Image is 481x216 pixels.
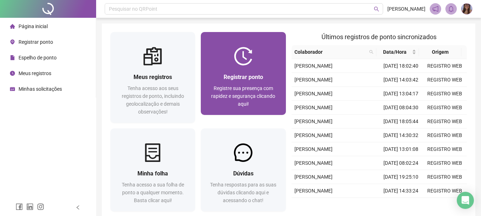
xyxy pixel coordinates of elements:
[19,86,62,92] span: Minhas solicitações
[10,86,15,91] span: schedule
[16,203,23,210] span: facebook
[379,170,423,184] td: [DATE] 19:25:10
[423,170,467,184] td: REGISTRO WEB
[423,142,467,156] td: REGISTRO WEB
[423,87,467,101] td: REGISTRO WEB
[294,91,333,96] span: [PERSON_NAME]
[294,132,333,138] span: [PERSON_NAME]
[369,50,373,54] span: search
[210,182,276,203] span: Tenha respostas para as suas dúvidas clicando aqui e acessando o chat!
[10,55,15,60] span: file
[122,85,184,115] span: Tenha acesso aos seus registros de ponto, incluindo geolocalização e demais observações!
[419,45,461,59] th: Origem
[423,59,467,73] td: REGISTRO WEB
[387,5,425,13] span: [PERSON_NAME]
[423,184,467,198] td: REGISTRO WEB
[110,32,195,123] a: Meus registrosTenha acesso aos seus registros de ponto, incluindo geolocalização e demais observa...
[294,174,333,180] span: [PERSON_NAME]
[110,128,195,211] a: Minha folhaTenha acesso a sua folha de ponto a qualquer momento. Basta clicar aqui!
[233,170,253,177] span: Dúvidas
[379,156,423,170] td: [DATE] 08:02:24
[432,6,439,12] span: notification
[423,128,467,142] td: REGISTRO WEB
[379,198,423,212] td: [DATE] 13:04:24
[423,156,467,170] td: REGISTRO WEB
[448,6,454,12] span: bell
[423,115,467,128] td: REGISTRO WEB
[379,73,423,87] td: [DATE] 14:03:42
[423,73,467,87] td: REGISTRO WEB
[10,71,15,76] span: clock-circle
[10,24,15,29] span: home
[201,128,286,211] a: DúvidasTenha respostas para as suas dúvidas clicando aqui e acessando o chat!
[224,74,263,80] span: Registrar ponto
[423,198,467,212] td: REGISTRO WEB
[379,142,423,156] td: [DATE] 13:01:08
[10,39,15,44] span: environment
[379,59,423,73] td: [DATE] 18:02:40
[37,203,44,210] span: instagram
[211,85,275,107] span: Registre sua presença com rapidez e segurança clicando aqui!
[457,192,474,209] div: Open Intercom Messenger
[19,70,51,76] span: Meus registros
[26,203,33,210] span: linkedin
[294,63,333,69] span: [PERSON_NAME]
[379,48,410,56] span: Data/Hora
[379,87,423,101] td: [DATE] 13:04:17
[379,115,423,128] td: [DATE] 18:05:44
[122,182,184,203] span: Tenha acesso a sua folha de ponto a qualquer momento. Basta clicar aqui!
[321,33,436,41] span: Últimos registros de ponto sincronizados
[75,205,80,210] span: left
[294,77,333,83] span: [PERSON_NAME]
[294,118,333,124] span: [PERSON_NAME]
[134,74,172,80] span: Meus registros
[379,128,423,142] td: [DATE] 14:30:32
[379,101,423,115] td: [DATE] 08:04:30
[376,45,419,59] th: Data/Hora
[294,48,367,56] span: Colaborador
[19,39,53,45] span: Registrar ponto
[379,184,423,198] td: [DATE] 14:33:24
[461,4,472,14] img: 90503
[294,188,333,194] span: [PERSON_NAME]
[19,55,57,60] span: Espelho de ponto
[19,23,48,29] span: Página inicial
[294,160,333,166] span: [PERSON_NAME]
[423,101,467,115] td: REGISTRO WEB
[294,105,333,110] span: [PERSON_NAME]
[374,6,379,12] span: search
[137,170,168,177] span: Minha folha
[294,146,333,152] span: [PERSON_NAME]
[368,47,375,57] span: search
[201,32,286,115] a: Registrar pontoRegistre sua presença com rapidez e segurança clicando aqui!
